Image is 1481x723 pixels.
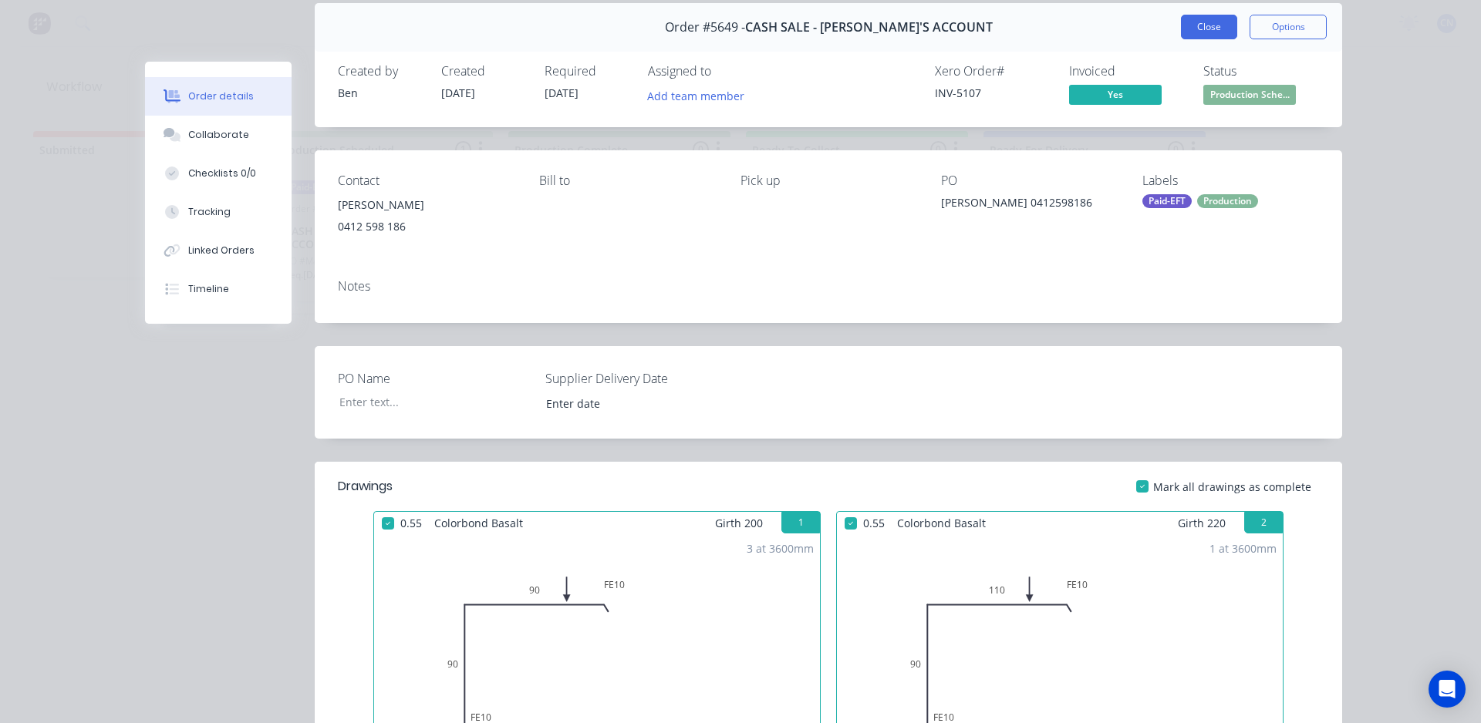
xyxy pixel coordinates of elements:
[1153,479,1311,495] span: Mark all drawings as complete
[740,173,917,188] div: Pick up
[745,20,993,35] span: CASH SALE - [PERSON_NAME]'S ACCOUNT
[648,64,802,79] div: Assigned to
[781,512,820,533] button: 1
[188,282,229,296] div: Timeline
[1142,173,1319,188] div: Labels
[1203,64,1319,79] div: Status
[639,85,753,106] button: Add team member
[1069,64,1185,79] div: Invoiced
[1250,15,1327,39] button: Options
[715,512,763,534] span: Girth 200
[935,64,1051,79] div: Xero Order #
[441,86,475,100] span: [DATE]
[145,193,292,231] button: Tracking
[338,216,514,237] div: 0412 598 186
[338,173,514,188] div: Contact
[338,477,393,496] div: Drawings
[338,369,531,388] label: PO Name
[338,194,514,216] div: [PERSON_NAME]
[338,279,1319,294] div: Notes
[338,194,514,244] div: [PERSON_NAME]0412 598 186
[188,128,249,142] div: Collaborate
[1178,512,1226,534] span: Girth 220
[145,270,292,308] button: Timeline
[188,244,255,257] div: Linked Orders
[1244,512,1283,533] button: 2
[1197,194,1258,208] div: Production
[1209,540,1277,557] div: 1 at 3600mm
[145,77,292,116] button: Order details
[441,64,526,79] div: Created
[188,205,231,219] div: Tracking
[145,116,292,154] button: Collaborate
[891,512,992,534] span: Colorbond Basalt
[545,369,738,388] label: Supplier Delivery Date
[394,512,428,534] span: 0.55
[545,64,629,79] div: Required
[338,85,423,101] div: Ben
[1429,671,1466,708] div: Open Intercom Messenger
[145,231,292,270] button: Linked Orders
[648,85,753,106] button: Add team member
[1203,85,1296,108] button: Production Sche...
[535,392,727,415] input: Enter date
[1203,85,1296,104] span: Production Sche...
[747,540,814,557] div: 3 at 3600mm
[539,173,716,188] div: Bill to
[1181,15,1237,39] button: Close
[1069,85,1162,104] span: Yes
[941,173,1118,188] div: PO
[935,85,1051,101] div: INV-5107
[665,20,745,35] span: Order #5649 -
[338,64,423,79] div: Created by
[941,194,1118,216] div: [PERSON_NAME] 0412598186
[145,154,292,193] button: Checklists 0/0
[428,512,529,534] span: Colorbond Basalt
[1142,194,1192,208] div: Paid-EFT
[188,166,256,180] div: Checklists 0/0
[857,512,891,534] span: 0.55
[188,89,254,103] div: Order details
[545,86,579,100] span: [DATE]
